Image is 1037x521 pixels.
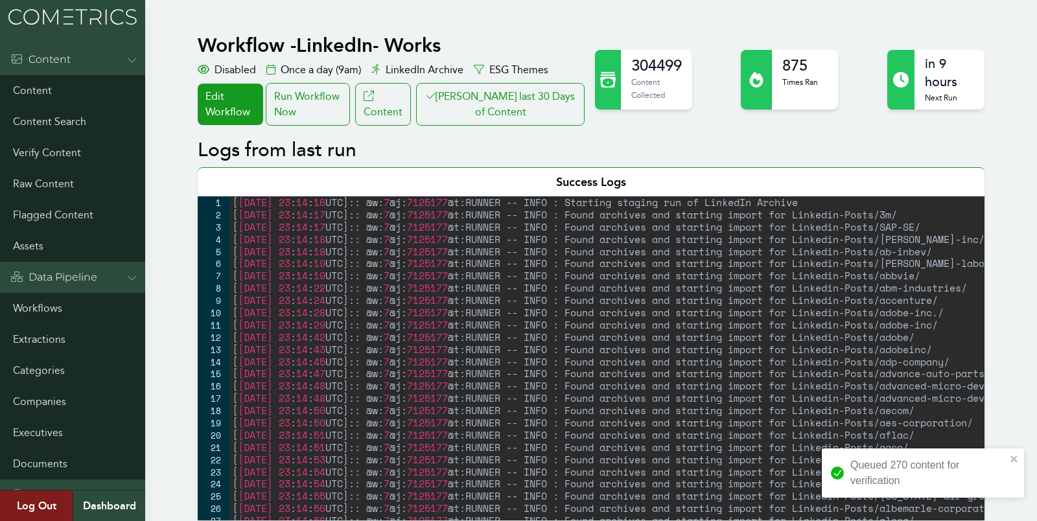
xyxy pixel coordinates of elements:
div: 1 [198,196,229,209]
div: 21 [198,441,229,454]
div: 4 [198,233,229,246]
div: 16 [198,380,229,392]
div: 15 [198,367,229,380]
div: 14 [198,356,229,368]
div: 17 [198,392,229,404]
div: 6 [198,257,229,270]
div: Run Workflow Now [266,83,350,126]
div: 23 [198,466,229,478]
div: 12 [198,331,229,343]
div: LinkedIn Archive [371,62,463,78]
h2: Logs from last run [198,139,984,162]
div: 22 [198,454,229,466]
div: 18 [198,404,229,417]
a: Content [355,83,411,126]
p: Next Run [925,91,974,104]
div: 2 [198,209,229,221]
div: 5 [198,246,229,258]
h2: 875 [782,55,818,76]
div: Admin [10,487,64,503]
h2: 304499 [631,55,682,76]
div: Content [10,52,71,67]
p: Times Ran [782,76,818,89]
div: 26 [198,502,229,515]
div: 3 [198,221,229,233]
div: 9 [198,294,229,307]
h1: Workflow - LinkedIn- Works [198,34,587,57]
p: Content Collected [631,76,682,101]
h2: in 9 hours [925,55,974,91]
div: Data Pipeline [10,270,97,285]
div: Success Logs [198,167,984,196]
div: 20 [198,429,229,441]
div: Once a day (9am) [266,62,361,78]
div: 19 [198,417,229,429]
div: 24 [198,478,229,490]
div: 7 [198,270,229,282]
button: [PERSON_NAME] last 30 Days of Content [416,83,585,126]
a: Edit Workflow [198,84,262,125]
div: Queued 270 content for verification [850,457,1006,489]
div: 13 [198,343,229,356]
div: 8 [198,282,229,294]
button: close [1010,454,1019,464]
div: 25 [198,490,229,502]
div: ESG Themes [474,62,548,78]
a: Dashboard [73,491,145,521]
div: 11 [198,319,229,331]
div: 10 [198,307,229,319]
div: Disabled [198,62,256,78]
